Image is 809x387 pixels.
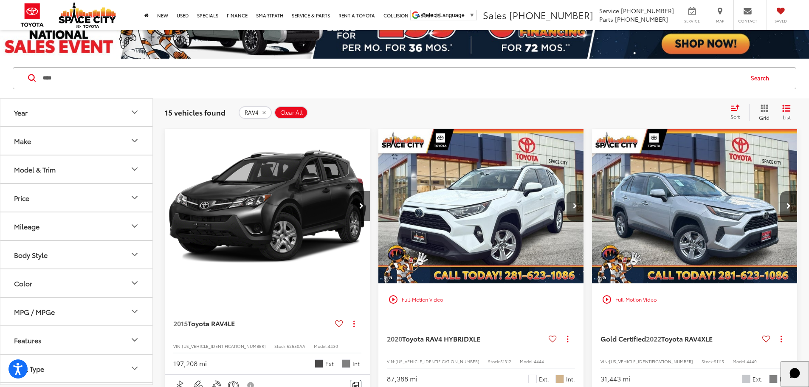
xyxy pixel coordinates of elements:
span: RAV4 [245,109,259,116]
span: 2015 [173,318,188,328]
button: Actions [347,316,361,331]
a: 2015 Toyota RAV4 LE FWD SUV2015 Toyota RAV4 LE FWD SUV2015 Toyota RAV4 LE FWD SUV2015 Toyota RAV4... [164,129,371,283]
div: Year [14,108,28,116]
span: VIN: [600,358,609,364]
span: S1312 [500,358,511,364]
div: Features [14,336,42,344]
span: Toyota RAV4 HYBRID [402,333,469,343]
button: Next image [780,191,797,221]
span: VIN: [173,343,182,349]
div: Price [130,192,140,203]
button: MileageMileage [0,212,153,240]
span: Toyota RAV4 [661,333,701,343]
span: Gold Certified [600,333,646,343]
div: Body Style [14,251,48,259]
a: 2022 Toyota RAV4 XLE FWD SUV2022 Toyota RAV4 XLE FWD SUV2022 Toyota RAV4 XLE FWD SUV2022 Toyota R... [592,129,798,283]
span: Service [599,6,619,15]
span: dropdown dots [781,336,782,342]
span: Ext. [539,375,549,383]
span: Toasted Caramel [555,375,564,383]
span: S1115 [714,358,724,364]
span: XLE [469,333,480,343]
span: Model: [520,358,534,364]
span: Grid [759,114,770,121]
div: Color [14,279,32,287]
span: Silver Sky Metallic [742,375,750,383]
button: FeaturesFeatures [0,326,153,354]
div: Mileage [14,222,39,230]
button: MakeMake [0,127,153,155]
span: 52650AA [287,343,305,349]
button: Actions [560,331,575,346]
span: Ash [769,375,778,383]
img: 2015 Toyota RAV4 LE FWD SUV [164,129,371,284]
a: 2020Toyota RAV4 HYBRIDXLE [387,334,545,343]
img: 2022 Toyota RAV4 XLE FWD SUV [592,129,798,284]
div: Mileage [130,221,140,231]
button: PricePrice [0,184,153,212]
div: MPG / MPGe [130,306,140,316]
div: 2015 Toyota RAV4 LE 0 [164,129,371,283]
span: Model: [733,358,747,364]
span: 4440 [747,358,757,364]
button: remove RAV4 [239,106,272,119]
button: ColorColor [0,269,153,297]
span: Sort [730,113,740,120]
button: Body StyleBody Style [0,241,153,268]
span: Map [710,18,729,24]
span: List [782,113,791,121]
div: Model & Trim [14,165,56,173]
span: Stock: [702,358,714,364]
div: MPG / MPGe [14,308,55,316]
div: 2020 Toyota RAV4 HYBRID XLE 0 [378,129,584,283]
button: Next image [567,191,583,221]
form: Search by Make, Model, or Keyword [42,68,743,88]
div: Fuel Type [130,363,140,373]
span: Int. [352,360,361,368]
div: Year [130,107,140,117]
a: Select Language​ [422,12,475,18]
div: 31,443 mi [600,374,630,384]
span: [PHONE_NUMBER] [615,15,668,23]
span: Toyota RAV4 [188,318,228,328]
span: Ext. [753,375,763,383]
a: 2020 Toyota RAV4 HYBRID XLE AWD SUV2020 Toyota RAV4 HYBRID XLE AWD SUV2020 Toyota RAV4 HYBRID XLE... [378,129,584,283]
div: 2022 Toyota RAV4 XLE 0 [592,129,798,283]
span: 2020 [387,333,402,343]
a: Gold Certified2022Toyota RAV4XLE [600,334,759,343]
span: 4444 [534,358,544,364]
img: Space City Toyota [59,2,116,28]
span: Int. [780,375,789,383]
button: Select sort value [726,104,749,121]
span: dropdown dots [567,336,568,342]
div: Features [130,335,140,345]
button: Model & TrimModel & Trim [0,155,153,183]
button: Fuel TypeFuel Type [0,355,153,382]
span: LE [228,318,235,328]
span: XLE [701,333,713,343]
span: Stock: [274,343,287,349]
span: Model: [314,343,328,349]
span: ▼ [469,12,475,18]
span: [PHONE_NUMBER] [509,8,593,22]
span: [US_VEHICLE_IDENTIFICATION_NUMBER] [395,358,479,364]
span: Sales [483,8,507,22]
button: Next image [353,191,370,221]
span: Magnetic Gray Met. [315,359,323,368]
span: VIN: [387,358,395,364]
span: dropdown dots [353,320,355,327]
div: Make [14,137,31,145]
svg: Start Chat [784,362,806,384]
span: [PHONE_NUMBER] [621,6,674,15]
button: Actions [774,331,789,346]
a: 2015Toyota RAV4LE [173,319,332,328]
span: 15 vehicles found [165,107,226,117]
div: 87,388 mi [387,374,417,384]
span: Select Language [422,12,465,18]
div: Model & Trim [130,164,140,174]
div: Body Style [130,249,140,260]
button: Clear All [274,106,308,119]
img: 2020 Toyota RAV4 HYBRID XLE AWD SUV [378,129,584,284]
div: 197,208 mi [173,359,207,368]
